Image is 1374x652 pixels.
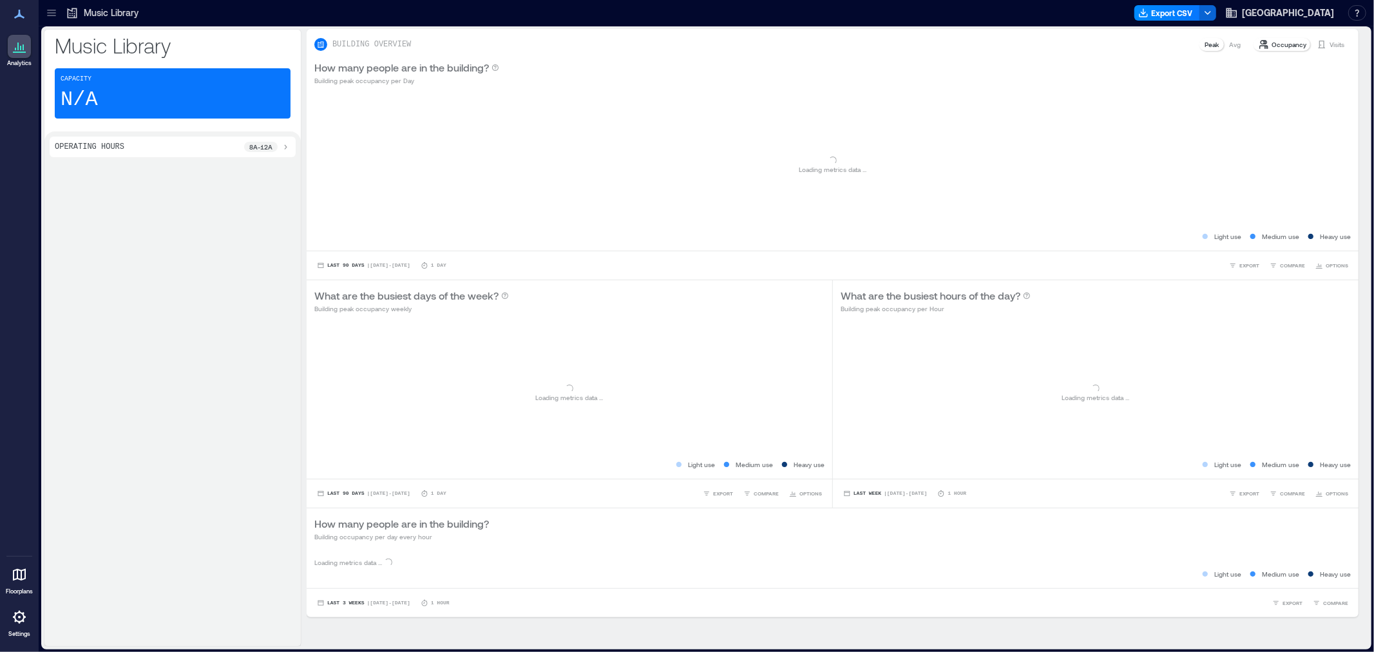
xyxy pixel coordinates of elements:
p: How many people are in the building? [314,60,489,75]
p: Heavy use [1320,459,1351,470]
span: COMPARE [1280,490,1305,497]
p: 1 Day [431,262,446,269]
p: 1 Hour [948,490,966,497]
p: Building peak occupancy weekly [314,303,509,314]
p: Loading metrics data ... [799,164,866,175]
button: OPTIONS [1313,259,1351,272]
p: Avg [1229,39,1241,50]
p: N/A [61,87,98,113]
button: Last Week |[DATE]-[DATE] [841,487,930,500]
span: COMPARE [1323,599,1348,607]
p: Medium use [1262,459,1299,470]
span: EXPORT [713,490,733,497]
span: COMPARE [754,490,779,497]
p: Loading metrics data ... [1062,392,1130,403]
p: 1 Day [431,490,446,497]
p: Building peak occupancy per Day [314,75,499,86]
button: EXPORT [1270,597,1305,609]
p: 1 Hour [431,599,450,607]
p: Capacity [61,74,91,84]
p: Floorplans [6,588,33,595]
button: COMPARE [741,487,781,500]
p: Light use [688,459,715,470]
a: Settings [4,602,35,642]
p: Medium use [1262,569,1299,579]
p: Occupancy [1272,39,1306,50]
p: BUILDING OVERVIEW [332,39,411,50]
p: Medium use [736,459,773,470]
span: COMPARE [1280,262,1305,269]
p: What are the busiest hours of the day? [841,288,1020,303]
button: COMPARE [1267,487,1308,500]
p: Peak [1205,39,1219,50]
span: [GEOGRAPHIC_DATA] [1242,6,1334,19]
p: Building peak occupancy per Hour [841,303,1031,314]
button: OPTIONS [787,487,825,500]
p: Medium use [1262,231,1299,242]
a: Analytics [3,31,35,71]
p: 8a - 12a [249,142,272,152]
p: Settings [8,630,30,638]
p: Light use [1214,569,1241,579]
button: Last 3 Weeks |[DATE]-[DATE] [314,597,413,609]
span: OPTIONS [1326,262,1348,269]
p: What are the busiest days of the week? [314,288,499,303]
button: Export CSV [1134,5,1200,21]
p: Loading metrics data ... [536,392,604,403]
span: EXPORT [1239,262,1259,269]
a: Floorplans [2,559,37,599]
p: Music Library [55,32,291,58]
p: Light use [1214,231,1241,242]
p: Visits [1330,39,1344,50]
p: Light use [1214,459,1241,470]
p: Heavy use [1320,569,1351,579]
span: OPTIONS [799,490,822,497]
button: OPTIONS [1313,487,1351,500]
p: How many people are in the building? [314,516,489,532]
button: EXPORT [700,487,736,500]
span: EXPORT [1239,490,1259,497]
p: Loading metrics data ... [314,557,382,568]
span: EXPORT [1283,599,1302,607]
p: Operating Hours [55,142,124,152]
button: EXPORT [1226,487,1262,500]
button: COMPARE [1267,259,1308,272]
button: [GEOGRAPHIC_DATA] [1221,3,1338,23]
button: Last 90 Days |[DATE]-[DATE] [314,259,413,272]
p: Analytics [7,59,32,67]
p: Building occupancy per day every hour [314,532,489,542]
span: OPTIONS [1326,490,1348,497]
p: Heavy use [1320,231,1351,242]
p: Heavy use [794,459,825,470]
p: Music Library [84,6,138,19]
button: Last 90 Days |[DATE]-[DATE] [314,487,413,500]
button: COMPARE [1310,597,1351,609]
button: EXPORT [1226,259,1262,272]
